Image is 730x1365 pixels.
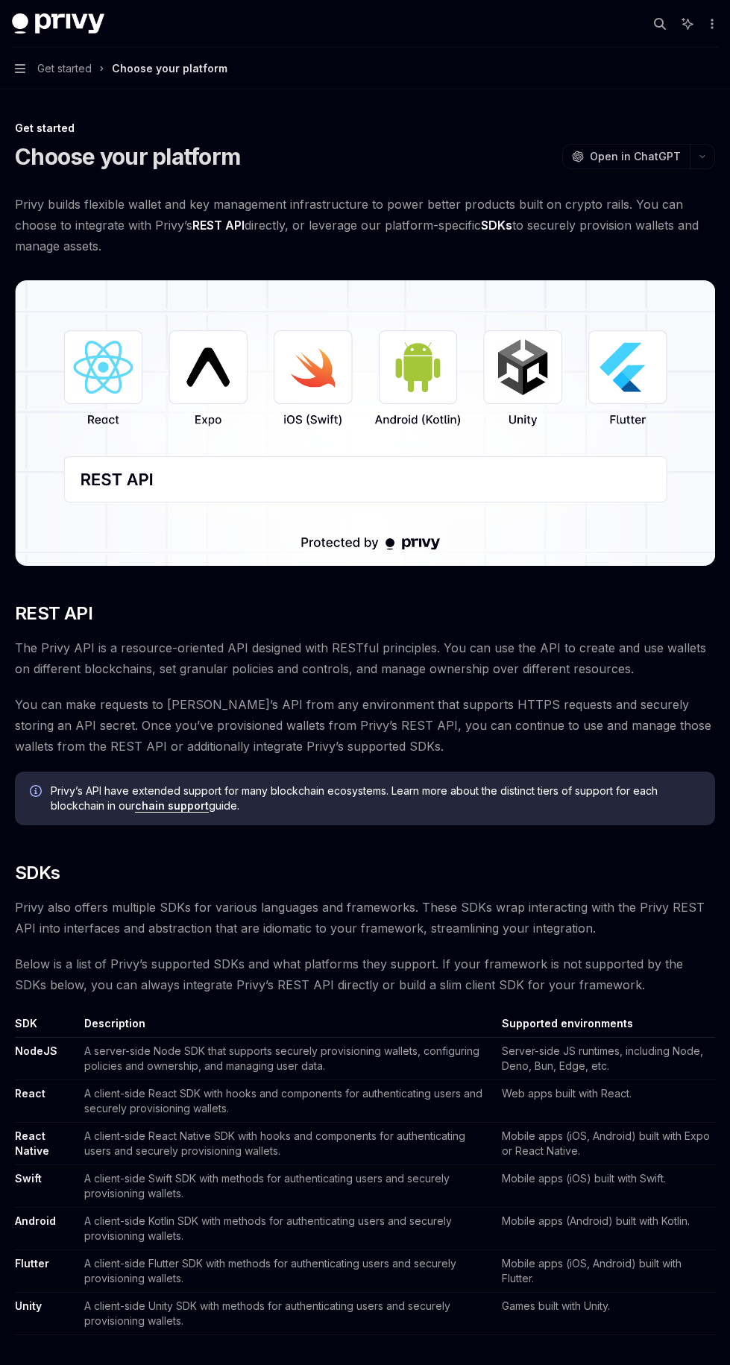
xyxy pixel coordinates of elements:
a: Unity [15,1299,42,1313]
img: dark logo [12,13,104,34]
span: The Privy API is a resource-oriented API designed with RESTful principles. You can use the API to... [15,637,715,679]
td: A server-side Node SDK that supports securely provisioning wallets, configuring policies and owne... [78,1038,495,1080]
svg: Info [30,785,45,800]
span: Privy also offers multiple SDKs for various languages and frameworks. These SDKs wrap interacting... [15,897,715,939]
td: A client-side React Native SDK with hooks and components for authenticating users and securely pr... [78,1123,495,1165]
td: Games built with Unity. [496,1293,715,1335]
h1: Choose your platform [15,143,240,170]
span: Get started [37,60,92,78]
span: Open in ChatGPT [590,149,681,164]
strong: SDKs [481,218,512,233]
a: NodeJS [15,1044,57,1058]
div: Get started [15,121,715,136]
a: React [15,1087,45,1100]
td: Server-side JS runtimes, including Node, Deno, Bun, Edge, etc. [496,1038,715,1080]
button: More actions [703,13,718,34]
td: A client-side Swift SDK with methods for authenticating users and securely provisioning wallets. [78,1165,495,1208]
span: REST API [15,602,92,625]
td: Mobile apps (Android) built with Kotlin. [496,1208,715,1250]
a: Flutter [15,1257,49,1270]
a: Swift [15,1172,42,1185]
a: React Native [15,1129,49,1158]
td: A client-side Kotlin SDK with methods for authenticating users and securely provisioning wallets. [78,1208,495,1250]
td: Mobile apps (iOS, Android) built with Flutter. [496,1250,715,1293]
td: Mobile apps (iOS, Android) built with Expo or React Native. [496,1123,715,1165]
span: Privy builds flexible wallet and key management infrastructure to power better products built on ... [15,194,715,256]
img: images/Platform2.png [15,280,715,566]
span: SDKs [15,861,60,885]
a: Android [15,1214,56,1228]
button: Open in ChatGPT [562,144,690,169]
td: A client-side Unity SDK with methods for authenticating users and securely provisioning wallets. [78,1293,495,1335]
th: SDK [15,1016,78,1038]
a: chain support [135,799,209,813]
th: Supported environments [496,1016,715,1038]
span: Privy’s API have extended support for many blockchain ecosystems. Learn more about the distinct t... [51,784,700,813]
td: Mobile apps (iOS) built with Swift. [496,1165,715,1208]
td: A client-side React SDK with hooks and components for authenticating users and securely provision... [78,1080,495,1123]
span: Below is a list of Privy’s supported SDKs and what platforms they support. If your framework is n... [15,953,715,995]
th: Description [78,1016,495,1038]
td: Web apps built with React. [496,1080,715,1123]
div: Choose your platform [112,60,227,78]
td: A client-side Flutter SDK with methods for authenticating users and securely provisioning wallets. [78,1250,495,1293]
span: You can make requests to [PERSON_NAME]’s API from any environment that supports HTTPS requests an... [15,694,715,757]
strong: REST API [192,218,245,233]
